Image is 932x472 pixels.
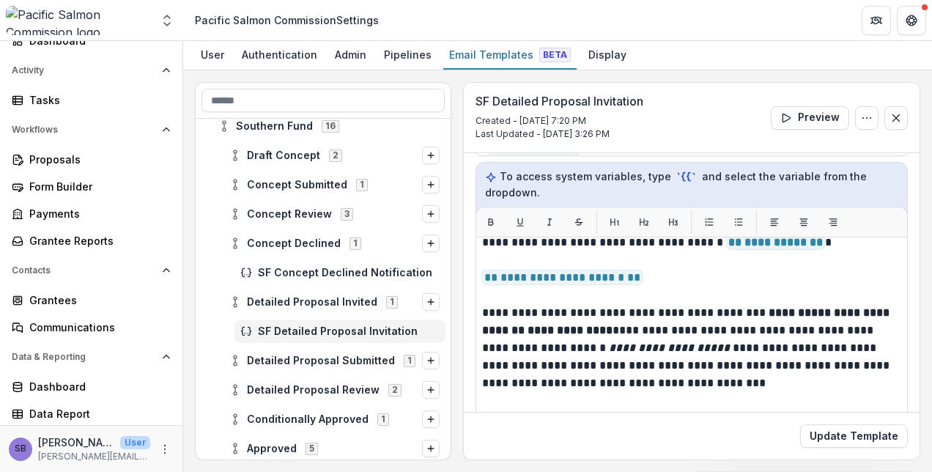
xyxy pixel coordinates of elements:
[862,6,891,35] button: Partners
[567,210,591,234] button: Strikethrough
[821,210,845,234] button: Align right
[792,210,815,234] button: Align center
[329,41,372,70] a: Admin
[422,293,440,311] button: Options
[29,320,165,335] div: Communications
[6,315,177,339] a: Communications
[223,349,445,372] div: Detailed Proposal Submitted1Options
[422,352,440,369] button: Options
[377,413,389,425] span: 1
[6,6,151,35] img: Pacific Salmon Commission logo
[322,120,339,132] span: 16
[662,210,685,234] button: H3
[422,410,440,428] button: Options
[855,106,879,130] button: Options
[6,118,177,141] button: Open Workflows
[258,325,440,338] span: SF Detailed Proposal Invitation
[422,235,440,252] button: Options
[258,267,440,279] span: SF Concept Declined Notification
[349,237,361,249] span: 1
[884,106,908,130] button: Close
[29,292,165,308] div: Grantees
[157,6,177,35] button: Open entity switcher
[422,147,440,164] button: Options
[247,443,297,455] span: Approved
[247,208,332,221] span: Concept Review
[12,125,156,135] span: Workflows
[476,114,643,128] p: Created - [DATE] 7:20 PM
[329,44,372,65] div: Admin
[329,150,342,161] span: 2
[800,424,908,448] button: Update Template
[223,290,445,314] div: Detailed Proposal Invited1Options
[771,106,849,130] button: Preview
[212,114,445,138] div: Southern Fund16
[479,210,503,234] button: Bold
[247,150,320,162] span: Draft Concept
[195,41,230,70] a: User
[223,232,445,255] div: Concept Declined1Options
[356,179,368,191] span: 1
[29,406,165,421] div: Data Report
[698,210,721,234] button: List
[29,179,165,194] div: Form Builder
[582,41,632,70] a: Display
[674,169,699,185] code: `{{`
[422,381,440,399] button: Options
[6,202,177,226] a: Payments
[6,345,177,369] button: Open Data & Reporting
[223,144,445,167] div: Draft Concept2Options
[29,233,165,248] div: Grantee Reports
[236,44,323,65] div: Authentication
[189,10,385,31] nav: breadcrumb
[306,443,318,454] span: 5
[195,44,230,65] div: User
[378,41,437,70] a: Pipelines
[120,436,150,449] p: User
[6,402,177,426] a: Data Report
[12,65,156,75] span: Activity
[603,210,626,234] button: H1
[6,229,177,253] a: Grantee Reports
[6,288,177,312] a: Grantees
[443,44,577,65] div: Email Templates
[247,237,341,250] span: Concept Declined
[38,435,114,450] p: [PERSON_NAME]
[12,265,156,276] span: Contacts
[341,208,353,220] span: 3
[247,179,347,191] span: Concept Submitted
[6,174,177,199] a: Form Builder
[6,259,177,282] button: Open Contacts
[223,437,445,460] div: Approved5Options
[422,205,440,223] button: Options
[404,355,415,366] span: 1
[29,152,165,167] div: Proposals
[223,173,445,196] div: Concept Submitted1Options
[763,210,786,234] button: Align left
[236,41,323,70] a: Authentication
[29,92,165,108] div: Tasks
[539,48,571,62] span: Beta
[386,296,398,308] span: 1
[29,206,165,221] div: Payments
[223,408,445,431] div: Conditionally Approved1Options
[6,375,177,399] a: Dashboard
[422,176,440,193] button: Options
[223,202,445,226] div: Concept Review3Options
[234,261,445,284] div: SF Concept Declined Notification
[582,44,632,65] div: Display
[422,440,440,457] button: Options
[195,12,379,28] div: Pacific Salmon Commission Settings
[247,355,395,367] span: Detailed Proposal Submitted
[378,44,437,65] div: Pipelines
[247,296,377,309] span: Detailed Proposal Invited
[38,450,150,463] p: [PERSON_NAME][EMAIL_ADDRESS][DOMAIN_NAME]
[6,88,177,112] a: Tasks
[247,413,369,426] span: Conditionally Approved
[29,379,165,394] div: Dashboard
[388,384,402,396] span: 2
[476,128,643,141] p: Last Updated - [DATE] 3:26 PM
[476,95,643,108] h3: SF Detailed Proposal Invitation
[727,210,750,234] button: List
[632,210,656,234] button: H2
